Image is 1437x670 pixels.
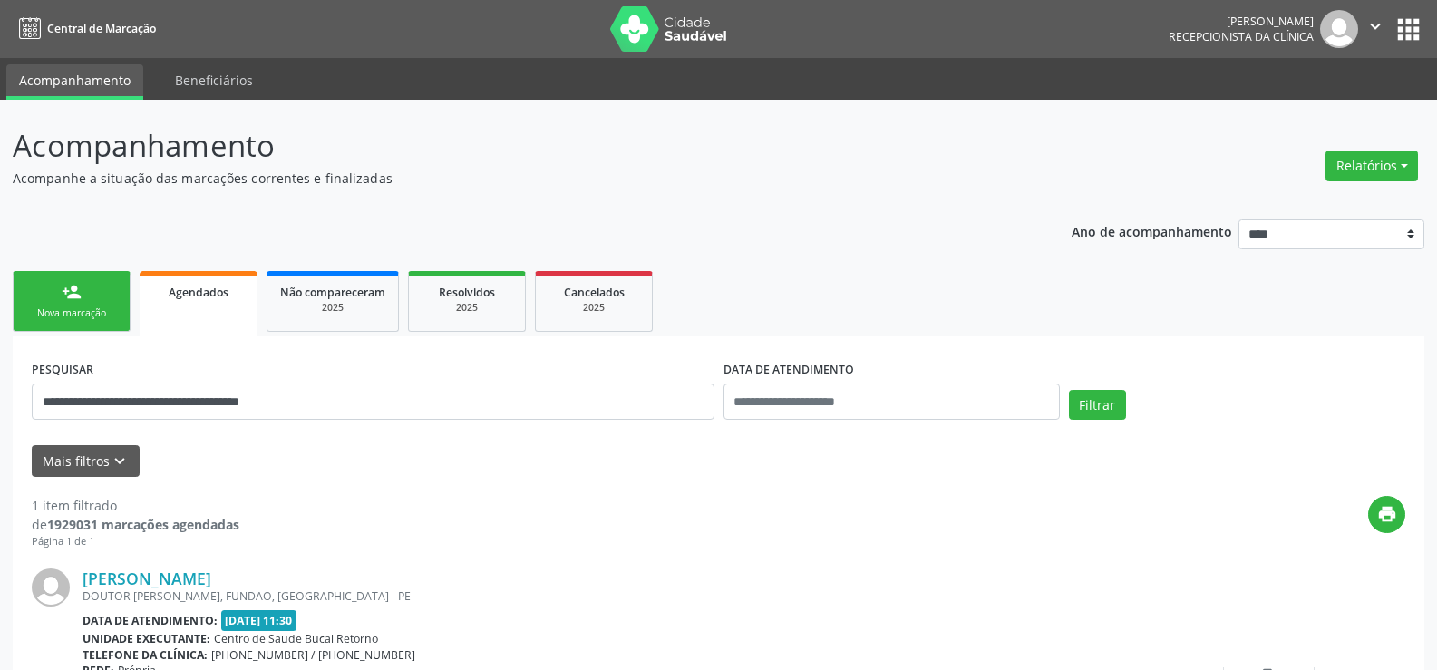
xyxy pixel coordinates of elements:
b: Unidade executante: [83,631,210,646]
p: Acompanhamento [13,123,1001,169]
div: person_add [62,282,82,302]
div: 2025 [280,301,385,315]
span: Agendados [169,285,228,300]
button: Mais filtroskeyboard_arrow_down [32,445,140,477]
div: DOUTOR [PERSON_NAME], FUNDAO, [GEOGRAPHIC_DATA] - PE [83,588,1133,604]
div: 2025 [549,301,639,315]
a: [PERSON_NAME] [83,568,211,588]
a: Beneficiários [162,64,266,96]
div: 1 item filtrado [32,496,239,515]
span: Recepcionista da clínica [1169,29,1314,44]
b: Telefone da clínica: [83,647,208,663]
button: print [1368,496,1405,533]
span: Central de Marcação [47,21,156,36]
p: Acompanhe a situação das marcações correntes e finalizadas [13,169,1001,188]
div: Nova marcação [26,306,117,320]
b: Data de atendimento: [83,613,218,628]
span: [DATE] 11:30 [221,610,297,631]
button: Relatórios [1325,151,1418,181]
label: DATA DE ATENDIMENTO [723,355,854,384]
p: Ano de acompanhamento [1072,219,1232,242]
i: keyboard_arrow_down [110,452,130,471]
i:  [1365,16,1385,36]
div: de [32,515,239,534]
span: [PHONE_NUMBER] / [PHONE_NUMBER] [211,647,415,663]
div: [PERSON_NAME] [1169,14,1314,29]
img: img [1320,10,1358,48]
label: PESQUISAR [32,355,93,384]
img: img [32,568,70,607]
div: 2025 [422,301,512,315]
button:  [1358,10,1393,48]
i: print [1377,504,1397,524]
button: apps [1393,14,1424,45]
div: Página 1 de 1 [32,534,239,549]
span: Não compareceram [280,285,385,300]
span: Cancelados [564,285,625,300]
a: Acompanhamento [6,64,143,100]
span: Centro de Saude Bucal Retorno [214,631,378,646]
a: Central de Marcação [13,14,156,44]
span: Resolvidos [439,285,495,300]
button: Filtrar [1069,390,1126,421]
strong: 1929031 marcações agendadas [47,516,239,533]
